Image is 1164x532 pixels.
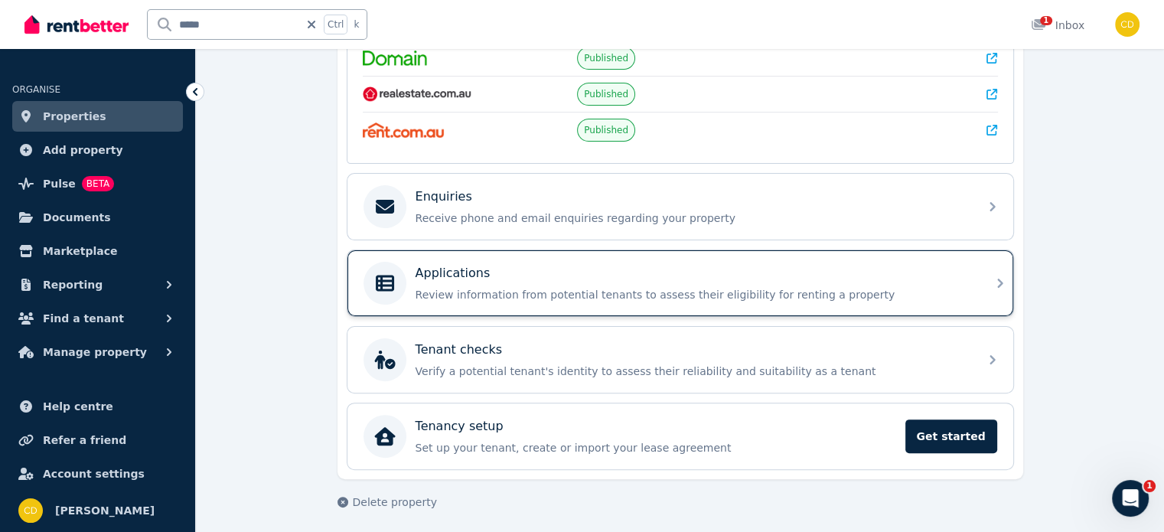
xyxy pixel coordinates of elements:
span: [PERSON_NAME] [55,501,155,520]
button: Delete property [337,494,437,510]
span: Pulse [43,175,76,193]
span: ORGANISE [12,84,60,95]
span: k [354,18,359,31]
span: Get started [905,419,997,453]
a: Tenant checksVerify a potential tenant's identity to assess their reliability and suitability as ... [347,327,1013,393]
p: Verify a potential tenant's identity to assess their reliability and suitability as a tenant [416,364,970,379]
button: Manage property [12,337,183,367]
a: Account settings [12,459,183,489]
p: Enquiries [416,188,472,206]
span: Marketplace [43,242,117,260]
span: Published [584,124,628,136]
a: PulseBETA [12,168,183,199]
a: Documents [12,202,183,233]
span: Find a tenant [43,309,124,328]
a: Marketplace [12,236,183,266]
p: Receive phone and email enquiries regarding your property [416,211,970,226]
p: Review information from potential tenants to assess their eligibility for renting a property [416,287,970,302]
a: Tenancy setupSet up your tenant, create or import your lease agreementGet started [347,403,1013,469]
button: Find a tenant [12,303,183,334]
p: Applications [416,264,491,282]
span: Documents [43,208,111,227]
div: Inbox [1031,18,1084,33]
span: 1 [1040,16,1052,25]
span: Delete property [353,494,437,510]
span: Reporting [43,276,103,294]
p: Set up your tenant, create or import your lease agreement [416,440,896,455]
span: Published [584,88,628,100]
a: Properties [12,101,183,132]
span: Refer a friend [43,431,126,449]
img: Chris Dimitropoulos [18,498,43,523]
span: 1 [1143,480,1156,492]
span: Add property [43,141,123,159]
a: Add property [12,135,183,165]
p: Tenancy setup [416,417,504,436]
span: Published [584,52,628,64]
a: Refer a friend [12,425,183,455]
img: Rent.com.au [363,122,445,138]
img: Chris Dimitropoulos [1115,12,1140,37]
iframe: Intercom live chat [1112,480,1149,517]
span: Help centre [43,397,113,416]
p: Tenant checks [416,341,503,359]
a: ApplicationsReview information from potential tenants to assess their eligibility for renting a p... [347,250,1013,316]
span: Ctrl [324,15,347,34]
img: Domain.com.au [363,51,427,66]
img: RealEstate.com.au [363,86,472,102]
img: RentBetter [24,13,129,36]
button: Reporting [12,269,183,300]
span: Properties [43,107,106,126]
a: Help centre [12,391,183,422]
span: Manage property [43,343,147,361]
span: Account settings [43,465,145,483]
a: EnquiriesReceive phone and email enquiries regarding your property [347,174,1013,240]
span: BETA [82,176,114,191]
